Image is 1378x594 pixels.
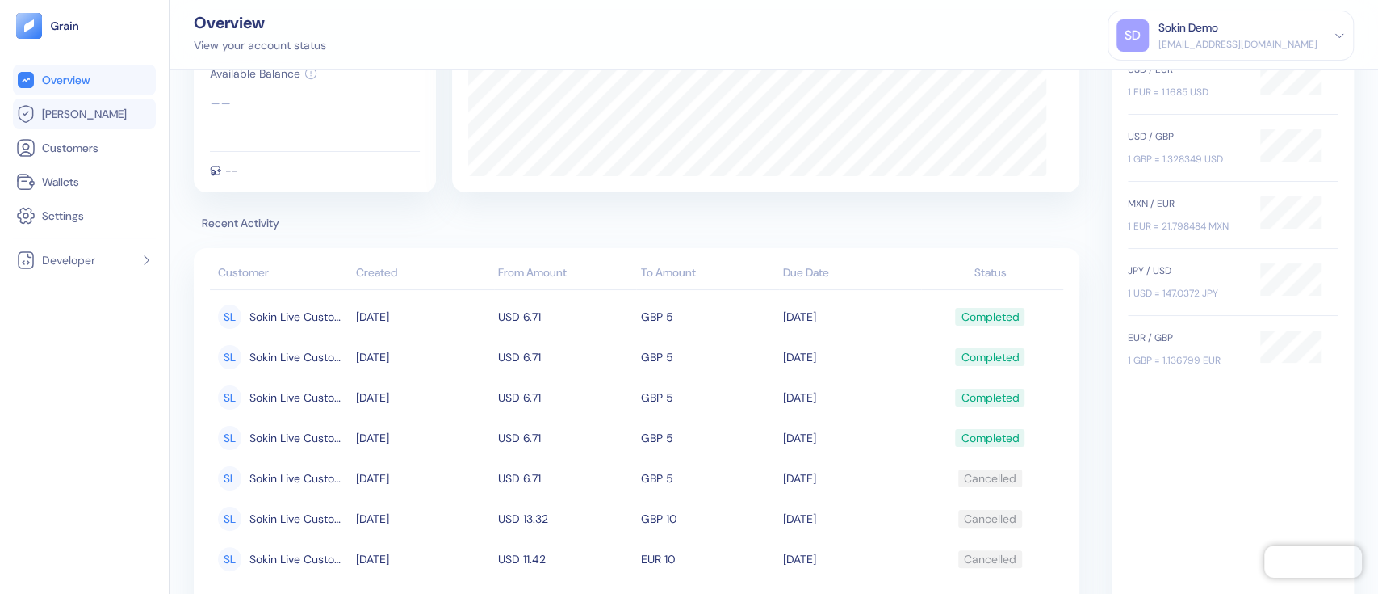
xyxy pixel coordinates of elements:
div: USD / EUR [1128,62,1244,77]
span: Sokin Live Customer [249,343,348,371]
td: [DATE] [352,418,494,458]
td: [DATE] [352,499,494,539]
div: Completed [961,303,1019,331]
div: SL [218,385,241,410]
span: Sokin Live Customer [249,465,348,492]
div: SL [218,466,241,491]
div: -- [210,90,231,116]
div: SL [218,547,241,571]
span: [PERSON_NAME] [42,106,127,122]
td: USD 6.71 [494,337,636,377]
td: GBP 5 [636,337,778,377]
div: Completed [961,424,1019,452]
span: Sokin Live Customer [249,505,348,533]
span: Settings [42,208,84,224]
div: JPY / USD [1128,263,1244,278]
span: Sokin Live Customer [249,424,348,452]
th: From Amount [494,258,636,290]
td: GBP 10 [636,499,778,539]
th: Customer [210,258,352,290]
div: [EMAIL_ADDRESS][DOMAIN_NAME] [1158,37,1317,52]
span: Sokin Live Customer [249,546,348,573]
div: View your account status [194,37,326,54]
td: GBP 5 [636,418,778,458]
td: [DATE] [779,418,921,458]
td: [DATE] [352,377,494,418]
td: USD 13.32 [494,499,636,539]
div: 1 GBP = 1.136799 EUR [1128,353,1244,368]
span: Wallets [42,174,79,190]
td: [DATE] [352,539,494,579]
div: Completed [961,384,1019,411]
td: EUR 10 [636,539,778,579]
div: SD [1116,19,1149,52]
td: [DATE] [779,337,921,377]
div: Cancelled [964,546,1016,573]
div: 1 USD = 147.0372 JPY [1128,286,1244,301]
div: SL [218,305,241,329]
td: [DATE] [779,539,921,579]
span: Sokin Live Customer [249,384,348,411]
div: 1 EUR = 21.798484 MXN [1128,219,1244,234]
span: Recent Activity [194,215,1079,232]
td: [DATE] [779,458,921,499]
button: Available Balance [210,67,317,80]
td: [DATE] [352,458,494,499]
td: [DATE] [779,377,921,418]
img: logo-tablet-V2.svg [16,13,42,39]
th: To Amount [636,258,778,290]
td: USD 6.71 [494,297,636,337]
div: USD / GBP [1128,129,1244,144]
div: Cancelled [964,465,1016,492]
span: Sokin Live Customer [249,303,348,331]
div: MXN / EUR [1128,196,1244,211]
td: USD 6.71 [494,418,636,458]
div: Status [925,264,1055,281]
div: Available Balance [210,68,300,79]
td: USD 11.42 [494,539,636,579]
td: [DATE] [779,499,921,539]
div: SL [218,345,241,369]
span: Overview [42,72,90,88]
a: Settings [16,206,153,225]
div: Completed [961,343,1019,371]
div: 1 EUR = 1.1685 USD [1128,85,1244,99]
div: -- [225,165,238,176]
td: GBP 5 [636,297,778,337]
th: Due Date [779,258,921,290]
div: SL [218,426,241,450]
td: GBP 5 [636,377,778,418]
a: Overview [16,70,153,90]
span: Developer [42,252,95,268]
td: [DATE] [352,337,494,377]
span: Customers [42,140,98,156]
img: logo [50,20,80,32]
td: [DATE] [779,297,921,337]
th: Created [352,258,494,290]
div: EUR / GBP [1128,331,1244,345]
div: 1 GBP = 1.328349 USD [1128,152,1244,166]
td: GBP 5 [636,458,778,499]
div: Cancelled [964,505,1016,533]
a: [PERSON_NAME] [16,104,153,124]
div: Sokin Demo [1158,19,1218,36]
td: USD 6.71 [494,377,636,418]
td: [DATE] [352,297,494,337]
div: SL [218,507,241,531]
a: Wallets [16,172,153,192]
div: Overview [194,15,326,31]
td: USD 6.71 [494,458,636,499]
a: Customers [16,138,153,158]
iframe: Chatra live chat [1264,546,1362,578]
